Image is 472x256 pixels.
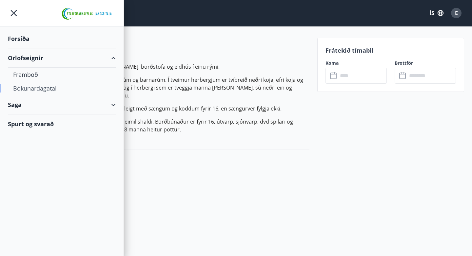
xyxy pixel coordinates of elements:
p: Tvö baðherbergi eru í húsinu. [PERSON_NAME] leigt með sængum og koddum fyrir 16, en sængurver fyl... [8,105,309,112]
p: Í bústaðnum sem er um 140 fm, eru [PERSON_NAME], borðstofa og eldhús í einu rými. [8,63,309,71]
div: Framboð [13,68,110,81]
label: Koma [325,60,387,66]
img: union_logo [59,7,116,20]
p: Í húsinu er allur búnaður sem fylgir venjulegu heimilishaldi. Borðbúnaður er fyrir 16, útvarp, sj... [8,118,309,133]
div: Saga [8,95,116,114]
div: Orlofseignir [8,48,116,68]
h2: Upplýsingar [8,41,309,55]
button: E [448,5,464,21]
span: E [455,9,458,17]
div: Forsíða [8,29,116,48]
p: Frátekið tímabil [325,46,456,55]
p: Fjögur svefnherbergi, í einu þeirra er tvíbreitt rúm og barnarúm. Í tveimur herbergjum er tvíbrei... [8,76,309,99]
div: Spurt og svarað [8,114,116,133]
button: menu [8,7,20,19]
div: Bókunardagatal [13,81,110,95]
label: Brottför [395,60,456,66]
h3: Svefnaðstaða [8,160,309,171]
button: ÍS [426,7,447,19]
p: Svefnherbergi [8,204,309,212]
